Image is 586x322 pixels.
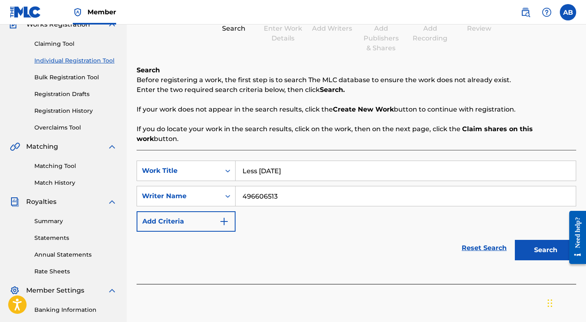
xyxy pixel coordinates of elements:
a: Registration History [34,107,117,115]
img: help [542,7,552,17]
button: Add Criteria [137,211,236,232]
a: Overclaims Tool [34,123,117,132]
a: Summary [34,217,117,226]
p: Enter the two required search criteria below, then click [137,85,576,95]
img: Royalties [10,197,20,207]
a: Claiming Tool [34,40,117,48]
strong: Create New Work [333,105,394,113]
button: Search [515,240,576,260]
img: expand [107,142,117,152]
a: Statements [34,234,117,242]
a: Matching Tool [34,162,117,170]
div: Search [213,24,254,34]
iframe: Chat Widget [545,283,586,322]
a: Banking Information [34,306,117,314]
div: Drag [548,291,552,315]
span: Royalties [26,197,56,207]
a: Match History [34,179,117,187]
div: Writer Name [142,191,216,201]
span: Member Settings [26,286,84,295]
a: Bulk Registration Tool [34,73,117,82]
div: Work Title [142,166,216,176]
a: Registration Drafts [34,90,117,98]
img: Top Rightsholder [73,7,83,17]
p: Before registering a work, the first step is to search The MLC database to ensure the work does n... [137,75,576,85]
img: expand [107,286,117,295]
img: expand [107,20,117,29]
strong: Search. [320,86,345,94]
a: Individual Registration Tool [34,56,117,65]
img: expand [107,197,117,207]
div: Enter Work Details [263,24,303,43]
img: MLC Logo [10,6,41,18]
span: Matching [26,142,58,152]
div: Add Writers [312,24,352,34]
div: Help [539,4,555,20]
p: If your work does not appear in the search results, click the button to continue with registration. [137,105,576,114]
div: Review [459,24,500,34]
a: Rate Sheets [34,267,117,276]
img: Matching [10,142,20,152]
img: 9d2ae6d4665cec9f34b9.svg [219,217,229,226]
iframe: Resource Center [563,205,586,271]
a: Public Search [517,4,534,20]
form: Search Form [137,161,576,264]
img: search [521,7,530,17]
a: Annual Statements [34,250,117,259]
p: If you do locate your work in the search results, click on the work, then on the next page, click... [137,124,576,144]
div: Add Recording [410,24,451,43]
a: Reset Search [458,239,511,257]
div: Add Publishers & Shares [361,24,402,53]
b: Search [137,66,160,74]
img: Member Settings [10,286,20,295]
div: User Menu [560,4,576,20]
img: Works Registration [10,20,20,29]
span: Member [88,7,116,17]
span: Works Registration [26,20,90,29]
